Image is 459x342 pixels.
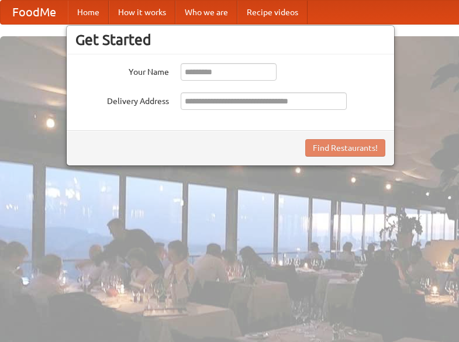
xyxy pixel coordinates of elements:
[75,31,385,49] h3: Get Started
[1,1,68,24] a: FoodMe
[75,92,169,107] label: Delivery Address
[109,1,175,24] a: How it works
[75,63,169,78] label: Your Name
[68,1,109,24] a: Home
[175,1,237,24] a: Who we are
[305,139,385,157] button: Find Restaurants!
[237,1,308,24] a: Recipe videos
